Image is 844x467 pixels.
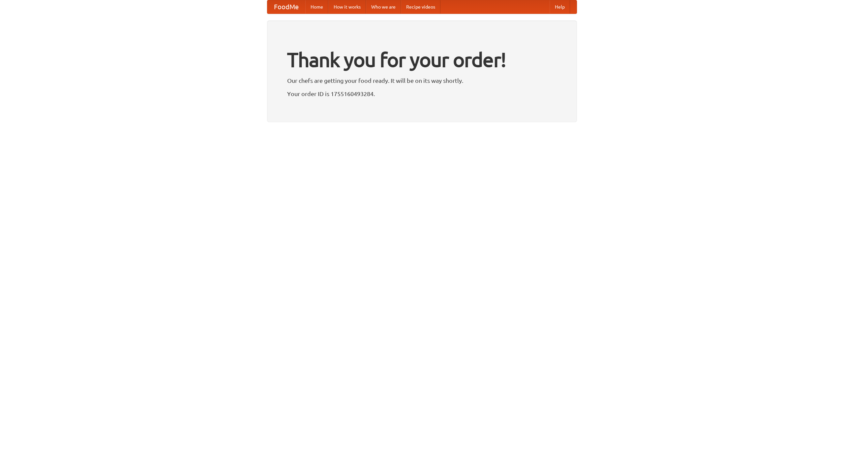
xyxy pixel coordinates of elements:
a: Help [550,0,570,14]
a: How it works [328,0,366,14]
p: Our chefs are getting your food ready. It will be on its way shortly. [287,76,557,85]
a: Home [305,0,328,14]
a: FoodMe [267,0,305,14]
h1: Thank you for your order! [287,44,557,76]
a: Recipe videos [401,0,440,14]
a: Who we are [366,0,401,14]
p: Your order ID is 1755160493284. [287,89,557,99]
